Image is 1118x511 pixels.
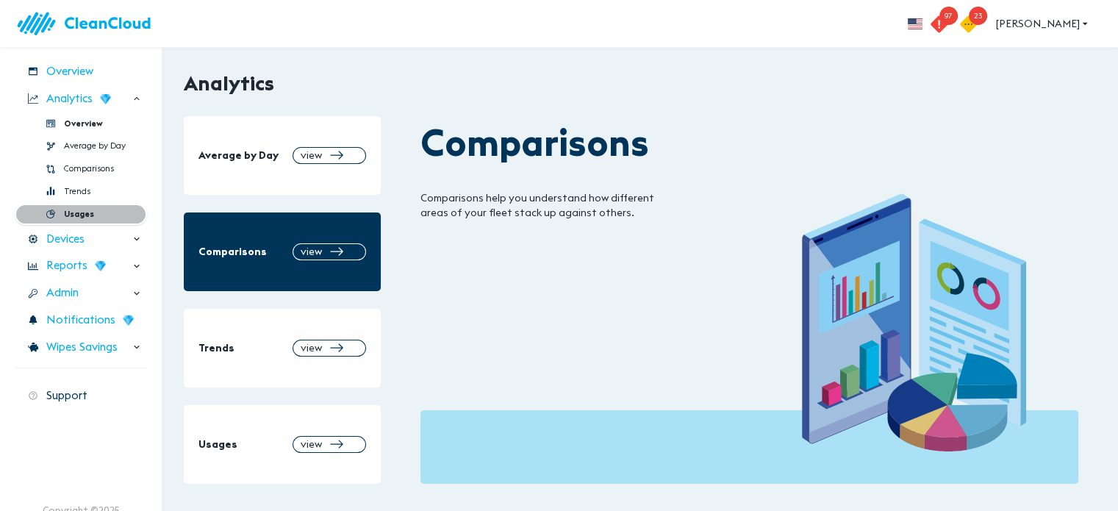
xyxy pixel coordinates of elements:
span: [PERSON_NAME] [996,15,1090,33]
span: view [301,244,322,259]
img: logo.83bc1f05.svg [15,3,162,45]
span: Overview [46,63,93,80]
div: Comparisons [15,158,147,179]
span: view [301,437,322,451]
div: Comparisons [420,116,1078,169]
div: Wipes Savings [15,335,147,360]
span: Comparisons [64,162,114,175]
img: wD3W5TX8dC78QAAAABJRU5ErkJggg== [123,315,134,326]
div: Reports [15,253,147,279]
span: Support [46,387,87,404]
span: view [301,340,322,355]
div: Notifications [15,307,147,333]
span: Average by Day [64,140,126,152]
span: Admin [46,285,79,301]
div: Overview [15,59,147,85]
button: 23 [961,2,990,45]
h2: Analytics [184,71,274,96]
div: Comparisons help you understand how different areas of your fleet stack up against others. [420,190,684,220]
span: Usages [198,437,237,451]
div: Admin [15,280,147,306]
div: Average by Day [15,135,147,157]
button: 97 [931,2,961,45]
span: Trends [198,340,234,355]
img: wD3W5TX8dC78QAAAABJRU5ErkJggg== [95,260,106,271]
div: Usages [15,204,147,225]
span: Trends [64,185,90,198]
span: Usages [64,208,94,221]
img: img_analytics2.dcd8bbc7.svg [750,154,1078,483]
span: Analytics [46,90,93,107]
span: Average by Day [198,148,279,162]
img: wD3W5TX8dC78QAAAABJRU5ErkJggg== [100,93,111,104]
button: [PERSON_NAME] [990,10,1096,37]
span: 23 [969,7,987,25]
div: Analytics [15,86,147,112]
span: view [301,148,322,162]
span: Notifications [46,312,115,329]
span: Wipes Savings [46,339,118,356]
div: Overview [15,113,147,135]
span: Devices [46,231,85,248]
img: flag_us.eb7bbaae.svg [908,18,922,29]
span: Comparisons [198,244,267,259]
span: Overview [64,118,103,130]
div: Trends [15,181,147,202]
div: Support [15,383,147,409]
span: 97 [939,7,958,25]
button: more [899,7,931,40]
span: Reports [46,257,87,274]
div: Devices [15,226,147,252]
